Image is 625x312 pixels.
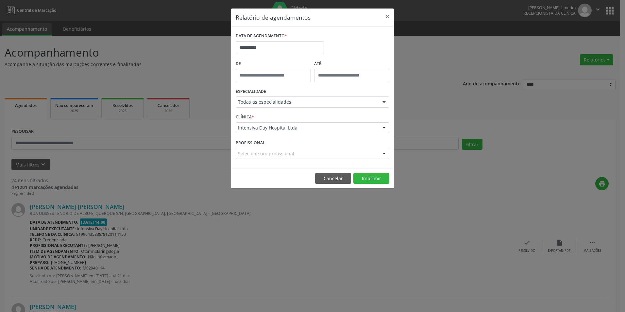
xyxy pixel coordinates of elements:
label: DATA DE AGENDAMENTO [236,31,287,41]
label: ESPECIALIDADE [236,87,266,97]
label: De [236,59,311,69]
button: Imprimir [353,173,389,184]
h5: Relatório de agendamentos [236,13,311,22]
button: Close [381,9,394,25]
label: CLÍNICA [236,112,254,122]
label: PROFISSIONAL [236,138,265,148]
span: Selecione um profissional [238,150,294,157]
span: Todas as especialidades [238,99,376,105]
label: ATÉ [314,59,389,69]
span: Intensiva Day Hospital Ltda [238,125,376,131]
button: Cancelar [315,173,351,184]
